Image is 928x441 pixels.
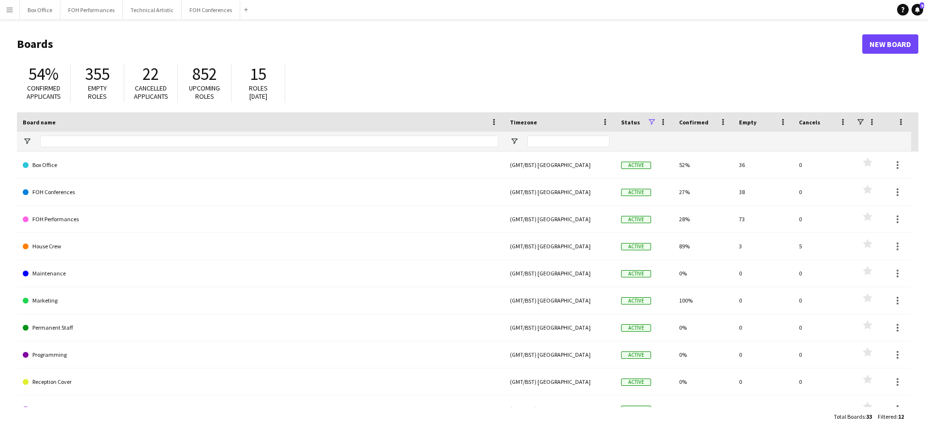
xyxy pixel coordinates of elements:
div: 27% [673,179,733,205]
div: (GMT/BST) [GEOGRAPHIC_DATA] [504,341,615,368]
div: 0 [793,260,853,287]
div: (GMT/BST) [GEOGRAPHIC_DATA] [504,287,615,314]
div: 89% [673,233,733,259]
span: Cancels [799,119,820,126]
h1: Boards [17,37,862,51]
a: Box Office [23,152,498,179]
span: 852 [192,63,217,85]
span: Active [621,379,651,386]
div: (GMT/BST) [GEOGRAPHIC_DATA] [504,314,615,341]
span: 12 [898,413,904,420]
span: Confirmed applicants [27,84,61,101]
a: Permanent Staff [23,314,498,341]
span: Total Boards [834,413,865,420]
div: 0 [733,341,793,368]
span: Active [621,324,651,332]
a: Maintenance [23,260,498,287]
span: Active [621,270,651,277]
span: 9 [920,2,924,9]
div: : [878,407,904,426]
span: Active [621,351,651,359]
button: FOH Performances [60,0,123,19]
div: (GMT/BST) [GEOGRAPHIC_DATA] [504,233,615,259]
button: Open Filter Menu [23,137,31,146]
div: 28% [673,206,733,232]
button: Open Filter Menu [510,137,519,146]
div: 0 [793,368,853,395]
div: 100% [673,287,733,314]
a: Programming [23,341,498,368]
div: (GMT/BST) [GEOGRAPHIC_DATA] [504,395,615,422]
a: Reception Cover [23,368,498,395]
div: 0 [793,314,853,341]
div: 36 [733,152,793,178]
span: 33 [866,413,872,420]
div: 0% [673,314,733,341]
div: 0 [733,314,793,341]
button: FOH Conferences [182,0,240,19]
div: 0 [793,152,853,178]
a: Technical Artistic [23,395,498,423]
div: 80 [733,395,793,422]
div: (GMT/BST) [GEOGRAPHIC_DATA] [504,206,615,232]
span: Cancelled applicants [134,84,168,101]
span: 355 [85,63,110,85]
span: Roles [DATE] [249,84,268,101]
div: 0 [793,179,853,205]
button: Box Office [20,0,60,19]
a: FOH Conferences [23,179,498,206]
div: 15 [793,395,853,422]
div: 68% [673,395,733,422]
span: 22 [143,63,159,85]
a: House Crew [23,233,498,260]
div: 52% [673,152,733,178]
span: Active [621,406,651,413]
div: 0 [733,260,793,287]
div: (GMT/BST) [GEOGRAPHIC_DATA] [504,260,615,287]
span: Board name [23,119,56,126]
div: 0 [733,287,793,314]
input: Timezone Filter Input [527,136,609,147]
div: 0 [793,206,853,232]
div: 3 [733,233,793,259]
div: (GMT/BST) [GEOGRAPHIC_DATA] [504,368,615,395]
div: 0 [793,287,853,314]
a: Marketing [23,287,498,314]
button: Technical Artistic [123,0,182,19]
a: New Board [862,34,918,54]
span: Active [621,297,651,304]
span: 54% [29,63,58,85]
span: 15 [250,63,266,85]
div: 0 [793,341,853,368]
div: 0% [673,260,733,287]
span: Confirmed [679,119,709,126]
div: 5 [793,233,853,259]
div: (GMT/BST) [GEOGRAPHIC_DATA] [504,152,615,178]
div: 0 [733,368,793,395]
span: Upcoming roles [189,84,220,101]
span: Empty roles [88,84,107,101]
div: : [834,407,872,426]
div: 73 [733,206,793,232]
span: Timezone [510,119,537,126]
div: (GMT/BST) [GEOGRAPHIC_DATA] [504,179,615,205]
a: 9 [912,4,923,15]
span: Empty [739,119,756,126]
span: Active [621,189,651,196]
span: Status [621,119,640,126]
input: Board name Filter Input [40,136,498,147]
a: FOH Performances [23,206,498,233]
span: Active [621,243,651,250]
div: 38 [733,179,793,205]
span: Filtered [878,413,897,420]
span: Active [621,162,651,169]
span: Active [621,216,651,223]
div: 0% [673,341,733,368]
div: 0% [673,368,733,395]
